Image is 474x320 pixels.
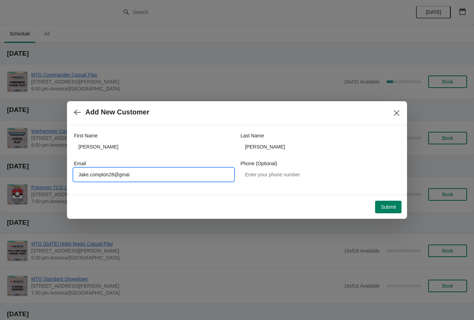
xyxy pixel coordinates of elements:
[390,107,403,119] button: Close
[240,168,400,181] input: Enter your phone number
[375,201,401,213] button: Submit
[74,160,86,167] label: Email
[240,132,264,139] label: Last Name
[240,160,277,167] label: Phone (Optional)
[85,108,149,116] h2: Add New Customer
[74,141,234,153] input: John
[240,141,400,153] input: Smith
[74,168,234,181] input: Enter your email
[74,132,98,139] label: First Name
[381,204,396,210] span: Submit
